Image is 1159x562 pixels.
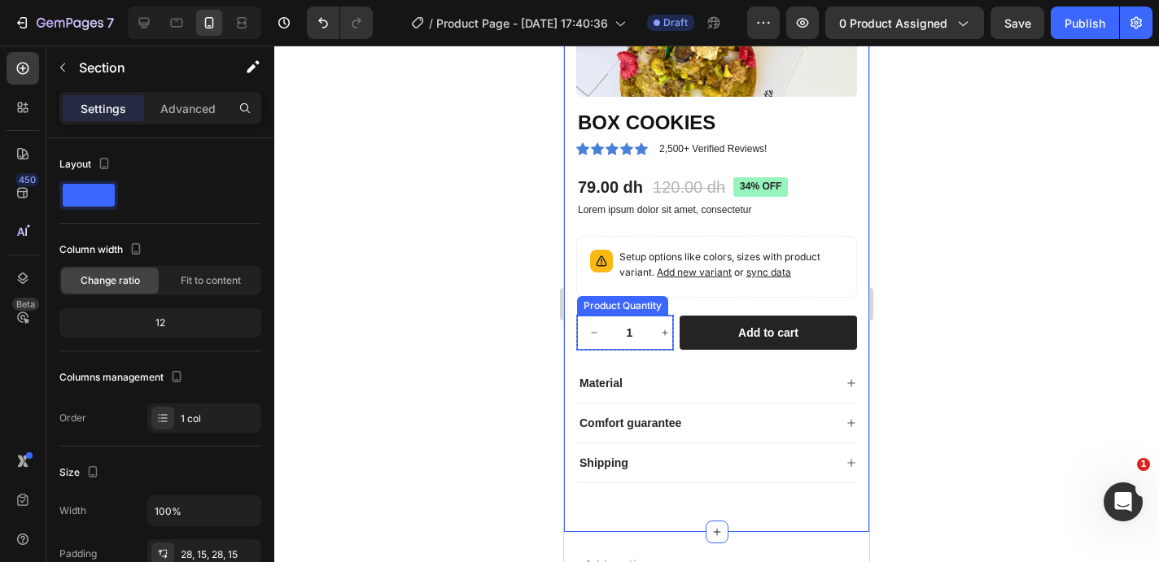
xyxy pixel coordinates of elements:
div: 1 col [181,412,257,426]
div: 12 [63,311,258,334]
p: Advanced [160,100,216,117]
iframe: Intercom live chat [1104,482,1143,521]
button: Save [991,7,1044,39]
span: Save [1004,16,1031,30]
span: 0 product assigned [839,15,947,32]
span: Draft [663,15,688,30]
div: Layout [59,154,114,176]
p: Section [79,58,212,77]
input: Auto [148,496,260,525]
button: 7 [7,7,121,39]
div: Columns management [59,367,186,389]
div: Undo/Redo [307,7,373,39]
div: 28, 15, 28, 15 [181,547,257,562]
p: Settings [81,100,126,117]
p: 7 [107,13,114,33]
div: Beta [12,298,39,311]
iframe: Design area [564,46,869,562]
span: Change ratio [81,273,140,288]
div: Width [59,503,86,518]
span: Add section [14,510,91,527]
button: 0 product assigned [825,7,984,39]
span: 1 [1137,458,1150,471]
div: Publish [1065,15,1105,32]
div: Order [59,411,86,425]
button: Publish [1051,7,1119,39]
div: Size [59,462,103,484]
span: Fit to content [181,273,241,288]
div: Column width [59,239,146,261]
span: Product Page - [DATE] 17:40:36 [436,15,608,32]
div: Padding [59,547,97,561]
span: / [429,15,433,32]
div: 450 [15,173,39,186]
